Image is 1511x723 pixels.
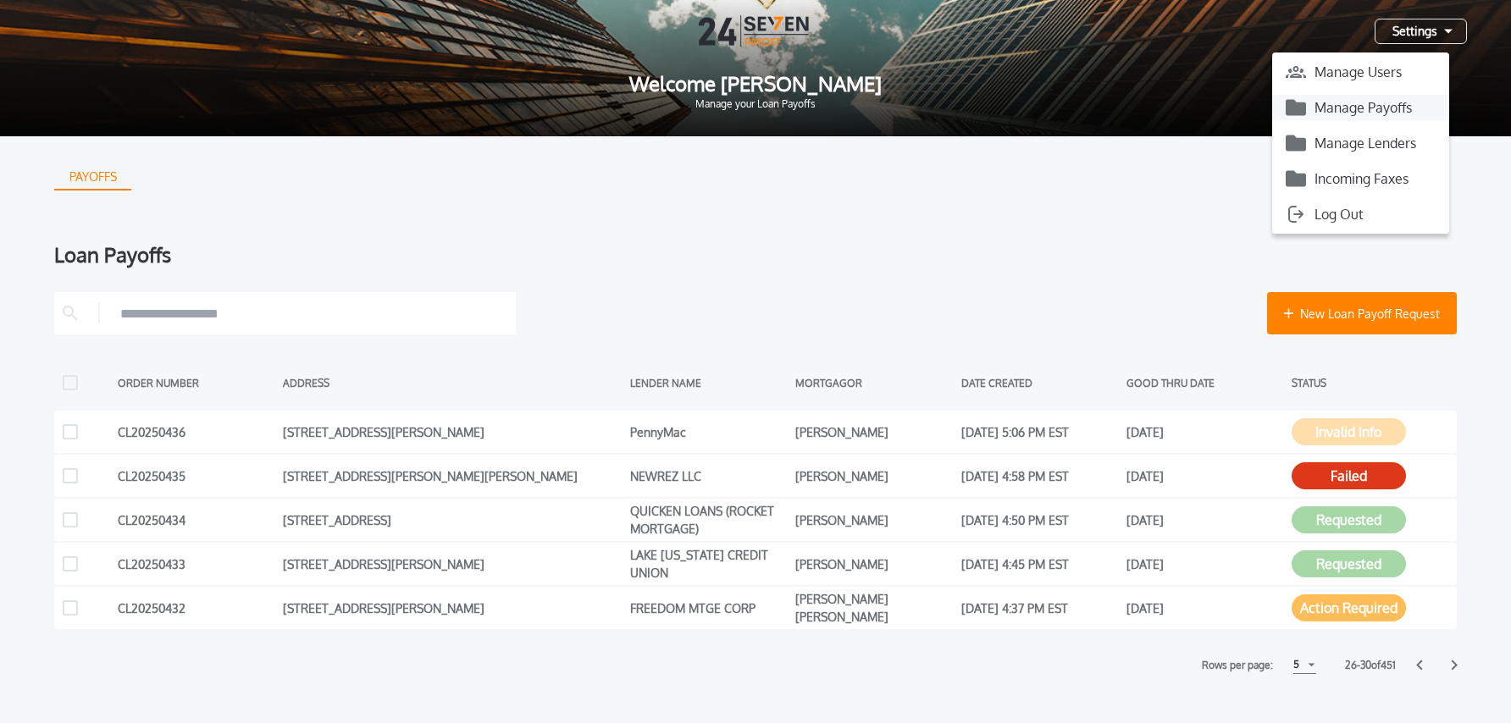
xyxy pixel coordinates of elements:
[1286,133,1306,153] img: icon
[283,463,622,488] div: [STREET_ADDRESS][PERSON_NAME][PERSON_NAME]
[283,551,622,577] div: [STREET_ADDRESS][PERSON_NAME]
[1126,595,1283,621] div: [DATE]
[56,163,130,190] div: PAYOFFS
[1126,370,1283,395] div: GOOD THRU DATE
[1292,370,1448,395] div: STATUS
[1293,654,1299,675] div: 5
[283,419,622,444] div: [STREET_ADDRESS][PERSON_NAME]
[961,507,1118,533] div: [DATE] 4:50 PM EST
[1286,168,1306,189] img: icon
[1292,418,1406,445] button: Invalid Info
[795,370,952,395] div: MORTGAGOR
[54,163,131,190] button: PAYOFFS
[1272,95,1449,120] button: Manage Payoffs
[795,551,952,577] div: [PERSON_NAME]
[1272,59,1449,85] button: Manage Users
[283,370,622,395] div: ADDRESS
[1126,551,1283,577] div: [DATE]
[795,419,952,444] div: [PERSON_NAME]
[630,419,787,444] div: PennyMac
[54,245,1457,265] div: Loan Payoffs
[27,99,1484,109] span: Manage your Loan Payoffs
[699,15,812,47] img: Logo
[961,595,1118,621] div: [DATE] 4:37 PM EST
[27,74,1484,94] span: Welcome [PERSON_NAME]
[1292,594,1406,621] button: Action Required
[1126,419,1283,444] div: [DATE]
[630,551,787,577] div: LAKE [US_STATE] CREDIT UNION
[961,551,1118,577] div: [DATE] 4:45 PM EST
[961,419,1118,444] div: [DATE] 5:06 PM EST
[1292,462,1406,489] button: Failed
[961,370,1118,395] div: DATE CREATED
[118,463,274,488] div: CL20250435
[1126,463,1283,488] div: [DATE]
[1293,656,1316,674] button: 5
[1202,657,1273,674] label: Rows per page:
[1292,550,1406,577] button: Requested
[1272,130,1449,156] button: Manage Lenders
[795,595,952,621] div: [PERSON_NAME] [PERSON_NAME]
[961,463,1118,488] div: [DATE] 4:58 PM EST
[630,463,787,488] div: NEWREZ LLC
[1286,97,1306,118] img: icon
[1286,62,1306,82] img: icon
[118,419,274,444] div: CL20250436
[283,507,622,533] div: [STREET_ADDRESS]
[283,595,622,621] div: [STREET_ADDRESS][PERSON_NAME]
[795,463,952,488] div: [PERSON_NAME]
[1292,506,1406,533] button: Requested
[1375,19,1467,44] button: Settings
[630,595,787,621] div: FREEDOM MTGE CORP
[1286,204,1306,224] img: icon
[1126,507,1283,533] div: [DATE]
[630,370,787,395] div: LENDER NAME
[1267,292,1457,334] button: New Loan Payoff Request
[1272,201,1449,227] button: Log Out
[1300,305,1440,323] span: New Loan Payoff Request
[118,507,274,533] div: CL20250434
[1272,166,1449,191] button: Incoming Faxes
[1345,657,1396,674] label: 26 - 30 of 451
[795,507,952,533] div: [PERSON_NAME]
[118,370,274,395] div: ORDER NUMBER
[118,595,274,621] div: CL20250432
[118,551,274,577] div: CL20250433
[630,507,787,533] div: QUICKEN LOANS (ROCKET MORTGAGE)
